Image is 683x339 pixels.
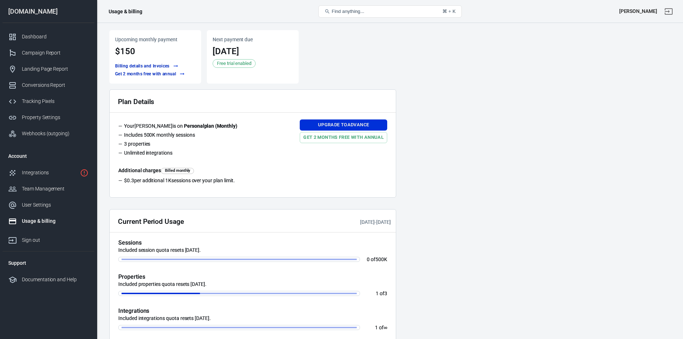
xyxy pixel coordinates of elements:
[3,147,94,165] li: Account
[118,131,243,140] li: Includes 500K monthly sessions
[3,165,94,181] a: Integrations
[22,81,89,89] div: Conversions Report
[3,126,94,142] a: Webhooks (outgoing)
[118,273,387,281] h5: Properties
[3,254,94,272] li: Support
[366,257,387,262] p: of
[300,132,387,143] a: Get 2 months free with annual
[115,46,135,56] span: $150
[3,181,94,197] a: Team Management
[118,218,184,225] h2: Current Period Usage
[163,168,191,174] span: Billed monthly
[3,109,94,126] a: Property Settings
[375,325,378,330] span: 1
[22,49,89,57] div: Campaign Report
[22,98,89,105] div: Tracking Pixels
[3,77,94,93] a: Conversions Report
[22,169,77,176] div: Integrations
[360,219,375,225] time: 2025-08-29T10:07:01-04:00
[332,9,364,14] span: Find anything...
[214,60,254,67] span: Free trial enabled
[118,149,243,158] li: Unlimited integrations
[118,315,387,322] p: Included integrations quota resets [DATE].
[22,33,89,41] div: Dashboard
[376,219,391,225] time: 2025-09-12T10:27:27-04:00
[318,5,462,18] button: Find anything...⌘ + K
[3,197,94,213] a: User Settings
[22,185,89,193] div: Team Management
[118,307,387,315] h5: Integrations
[22,201,89,209] div: User Settings
[115,36,195,43] p: Upcoming monthly payment
[80,169,89,177] svg: 1 networks not verified yet
[22,114,89,121] div: Property Settings
[109,8,142,15] div: Usage & billing
[3,61,94,77] a: Landing Page Report
[366,325,387,330] p: of
[22,65,89,73] div: Landing Page Report
[366,291,387,296] p: of
[3,93,94,109] a: Tracking Pixels
[118,239,387,246] h5: Sessions
[376,291,379,296] span: 1
[124,178,134,183] span: $0.3
[113,62,180,70] button: Billing details and Invoices
[213,36,293,43] p: Next payment due
[442,9,456,14] div: ⌘ + K
[22,236,89,244] div: Sign out
[22,130,89,137] div: Webhooks (outgoing)
[375,256,387,262] span: 500K
[165,178,171,183] span: 1K
[3,29,94,45] a: Dashboard
[619,8,657,15] div: Account id: JWXQKv1Z
[360,219,390,225] span: -
[22,217,89,225] div: Usage & billing
[118,177,387,186] li: per additional sessions over your plan limit.
[660,3,677,20] a: Sign out
[118,167,387,174] h6: Additional charges
[184,123,237,129] strong: Personal plan ( Monthly )
[118,140,243,149] li: 3 properties
[384,325,387,330] span: ∞
[3,8,94,15] div: [DOMAIN_NAME]
[367,256,370,262] span: 0
[213,46,239,56] time: 2025-09-12T10:27:27-04:00
[118,122,243,131] li: Your [PERSON_NAME] is on
[300,119,387,131] a: Upgrade toAdvance
[22,276,89,283] div: Documentation and Help
[3,45,94,61] a: Campaign Report
[3,229,94,248] a: Sign out
[3,213,94,229] a: Usage & billing
[118,281,387,288] p: Included properties quota resets [DATE].
[113,70,186,78] a: Get 2 months free with annual
[118,98,154,105] h2: Plan Details
[118,246,387,254] p: Included session quota resets [DATE].
[384,291,387,296] span: 3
